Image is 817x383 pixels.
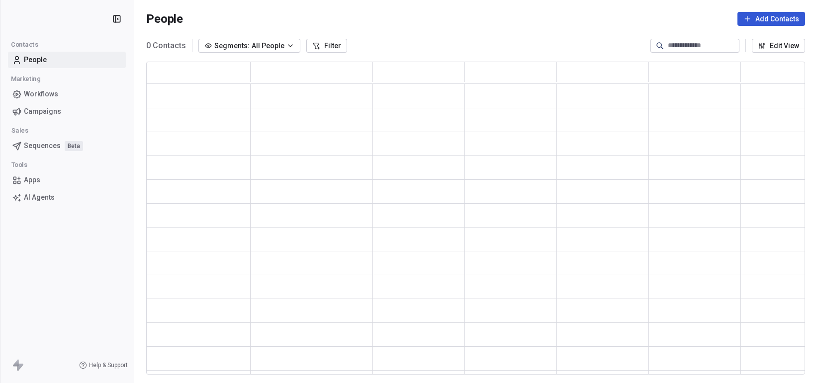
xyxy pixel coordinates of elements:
span: Campaigns [24,106,61,117]
button: Edit View [752,39,805,53]
a: People [8,52,126,68]
span: Segments: [214,41,250,51]
a: AI Agents [8,189,126,206]
span: Marketing [6,72,45,86]
span: All People [252,41,284,51]
button: Add Contacts [737,12,805,26]
span: Sequences [24,141,61,151]
span: Sales [7,123,33,138]
span: Apps [24,175,40,185]
span: Tools [7,157,32,172]
span: AI Agents [24,192,55,203]
a: Help & Support [79,361,128,369]
button: Filter [306,39,347,53]
a: Workflows [8,86,126,102]
span: 0 Contacts [146,40,186,52]
span: People [146,11,183,26]
span: Help & Support [89,361,128,369]
a: SequencesBeta [8,138,126,154]
span: Beta [65,141,83,151]
span: Contacts [6,37,43,52]
a: Campaigns [8,103,126,120]
span: Workflows [24,89,58,99]
a: Apps [8,172,126,188]
span: People [24,55,47,65]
